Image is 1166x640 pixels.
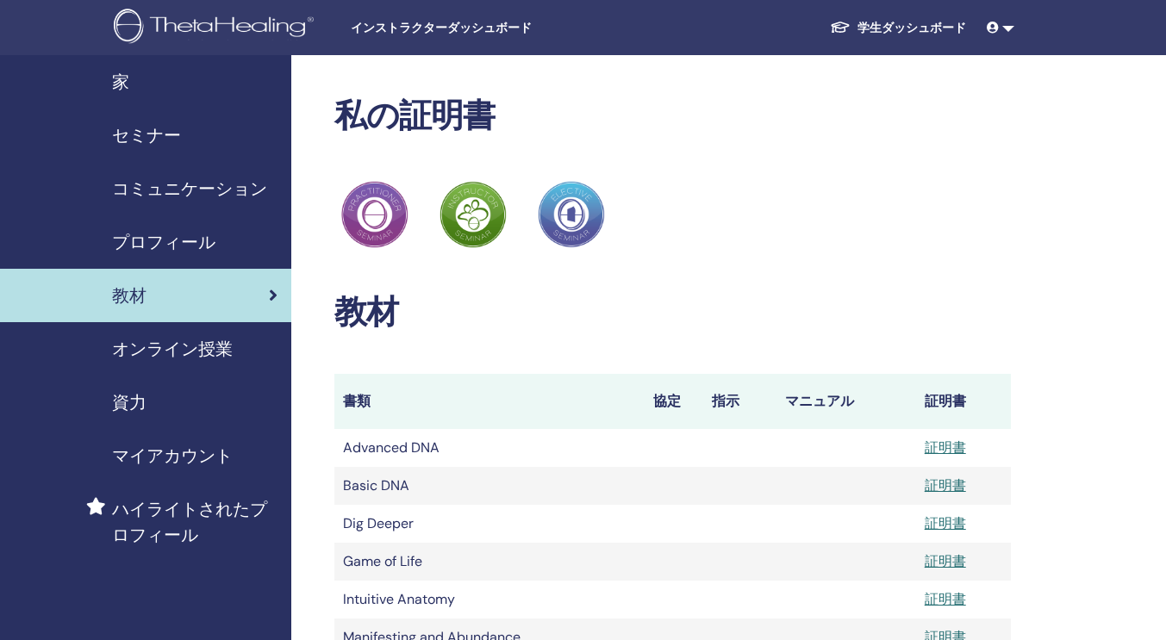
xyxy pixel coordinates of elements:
th: 指示 [703,374,776,429]
span: オンライン授業 [112,336,233,362]
img: Practitioner [341,181,408,248]
h2: 教材 [334,293,1011,332]
span: セミナー [112,122,181,148]
img: Practitioner [440,181,507,248]
a: 証明書 [925,438,966,457]
a: 証明書 [925,476,966,494]
span: 資力 [112,389,147,415]
a: 学生ダッシュボード [816,12,980,44]
span: マイアカウント [112,443,233,469]
th: 書類 [334,374,645,429]
td: Advanced DNA [334,429,645,467]
a: 証明書 [925,552,966,570]
span: 家 [112,69,129,95]
td: Intuitive Anatomy [334,581,645,618]
td: Basic DNA [334,467,645,505]
td: Dig Deeper [334,505,645,543]
img: Practitioner [538,181,605,248]
th: マニュアル [776,374,916,429]
th: 証明書 [916,374,1011,429]
span: プロフィール [112,229,215,255]
a: 証明書 [925,514,966,532]
td: Game of Life [334,543,645,581]
h2: 私の証明書 [334,96,1011,136]
span: コミュニケーション [112,176,267,202]
img: graduation-cap-white.svg [830,20,851,34]
img: logo.png [114,9,320,47]
span: 教材 [112,283,147,308]
span: ハイライトされたプロフィール [112,496,277,548]
th: 協定 [645,374,703,429]
span: インストラクターダッシュボード [351,19,609,37]
a: 証明書 [925,590,966,608]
